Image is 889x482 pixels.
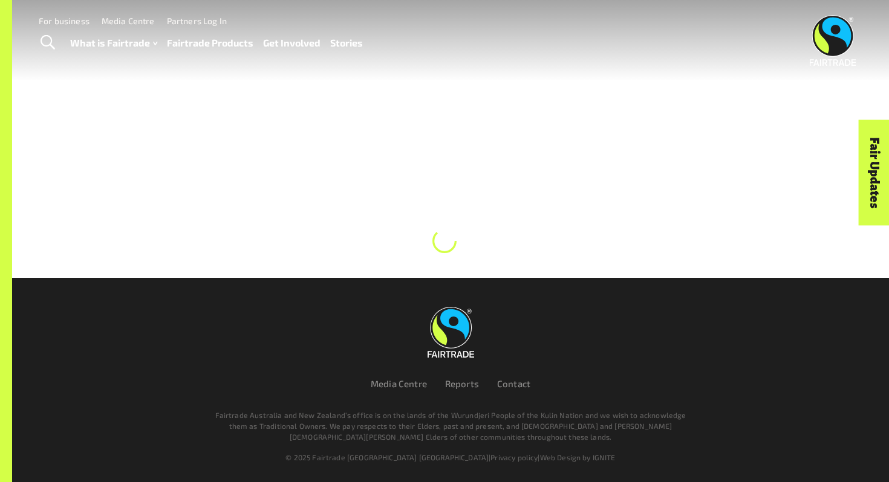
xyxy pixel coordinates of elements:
a: Privacy policy [490,453,538,461]
img: Fairtrade Australia New Zealand logo [428,307,474,358]
a: Get Involved [263,34,321,52]
a: Media Centre [102,16,155,26]
a: For business [39,16,90,26]
img: Fairtrade Australia New Zealand logo [810,15,856,66]
a: Fairtrade Products [167,34,253,52]
a: Media Centre [371,378,427,389]
a: Toggle Search [33,28,62,58]
div: | | [86,452,815,463]
a: Stories [330,34,363,52]
a: Partners Log In [167,16,227,26]
a: Reports [445,378,479,389]
p: Fairtrade Australia and New Zealand’s office is on the lands of the Wurundjeri People of the Kuli... [210,410,691,442]
span: © 2025 Fairtrade [GEOGRAPHIC_DATA] [GEOGRAPHIC_DATA] [285,453,489,461]
a: Web Design by IGNITE [540,453,616,461]
a: What is Fairtrade [70,34,157,52]
a: Contact [497,378,530,389]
